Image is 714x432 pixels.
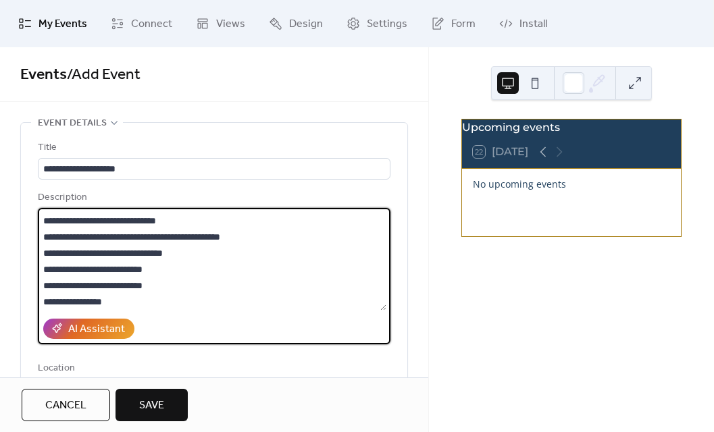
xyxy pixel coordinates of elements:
a: Install [489,5,557,42]
div: Upcoming events [462,119,681,136]
button: Save [116,389,188,421]
span: Form [451,16,476,32]
a: Form [421,5,486,42]
span: Settings [367,16,407,32]
a: Connect [101,5,182,42]
div: Description [38,190,388,206]
span: My Events [39,16,87,32]
a: My Events [8,5,97,42]
span: / Add Event [67,60,141,90]
span: Connect [131,16,172,32]
div: AI Assistant [68,321,125,337]
button: Cancel [22,389,110,421]
span: Design [289,16,323,32]
div: Location [38,360,388,377]
span: Install [519,16,547,32]
a: Design [259,5,333,42]
span: Event details [38,115,107,132]
a: Settings [336,5,417,42]
button: AI Assistant [43,319,134,339]
span: Views [216,16,245,32]
div: Title [38,140,388,156]
a: Views [186,5,255,42]
span: Cancel [45,398,86,414]
a: Events [20,60,67,90]
div: No upcoming events [473,177,670,191]
span: Save [139,398,164,414]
